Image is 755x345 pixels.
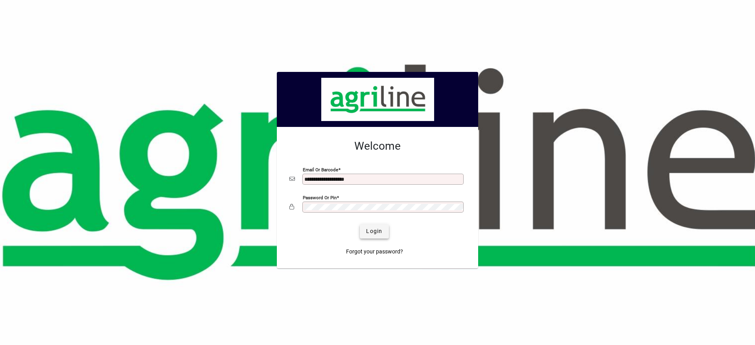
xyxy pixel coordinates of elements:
h2: Welcome [289,139,466,153]
span: Login [366,227,382,235]
mat-label: Email or Barcode [303,167,338,172]
mat-label: Password or Pin [303,195,337,200]
span: Forgot your password? [346,248,403,256]
a: Forgot your password? [343,245,406,259]
button: Login [360,224,389,239]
